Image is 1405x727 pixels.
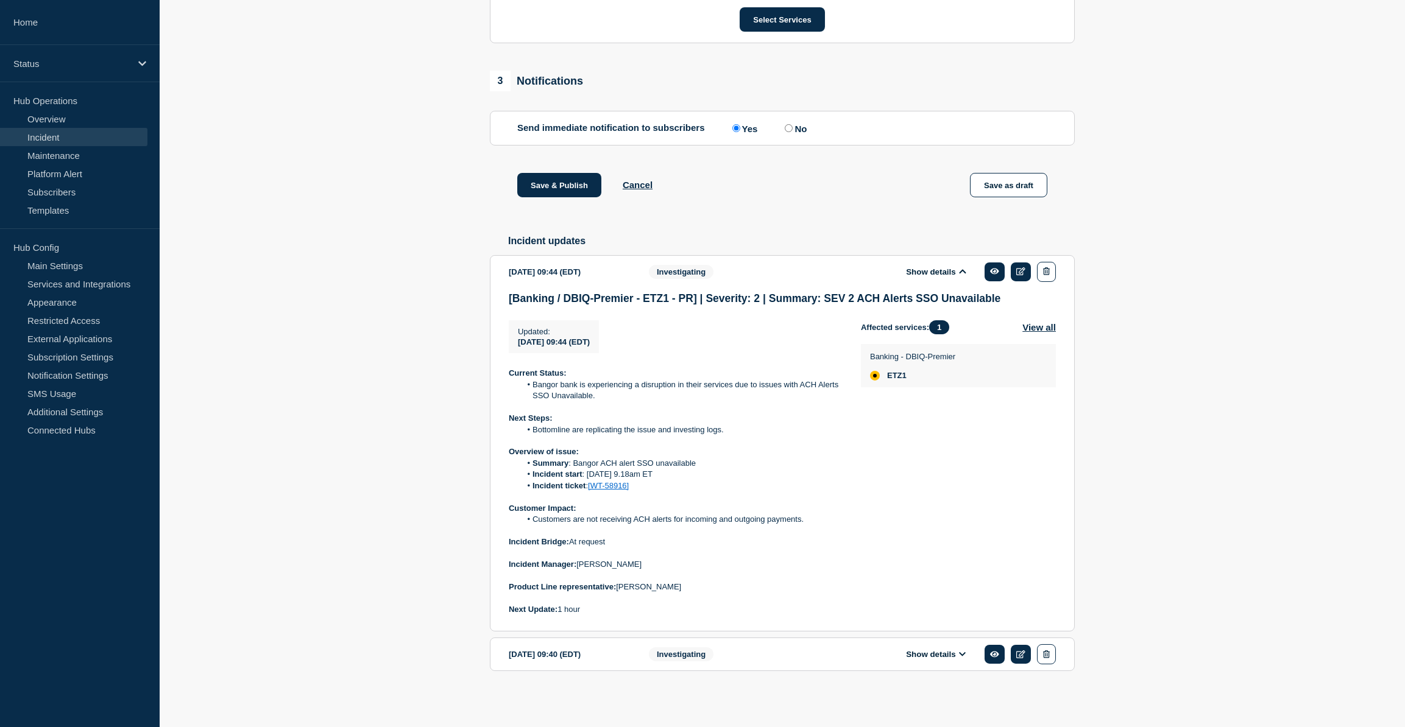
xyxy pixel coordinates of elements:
[509,582,616,591] strong: Product Line representative:
[521,480,842,491] li: :
[490,71,511,91] span: 3
[509,368,567,378] strong: Current Status:
[509,292,1056,305] h3: [Banking / DBIQ-Premier - ETZ1 - PR] | Severity: 2 | Summary: SEV 2 ACH Alerts SSO Unavailable
[649,647,713,661] span: Investigating
[517,122,1047,134] div: Send immediate notification to subscribers
[588,481,629,490] a: [WT-58916]
[870,371,880,381] div: affected
[490,71,583,91] div: Notifications
[517,122,705,134] p: Send immediate notification to subscribers
[782,122,807,134] label: No
[623,180,653,190] button: Cancel
[509,262,631,282] div: [DATE] 09:44 (EDT)
[533,481,586,490] strong: Incident ticket
[509,537,569,546] strong: Incident Bridge:
[887,371,907,381] span: ETZ1
[508,236,1075,247] h2: Incident updates
[13,58,130,69] p: Status
[902,267,969,277] button: Show details
[509,504,576,513] strong: Customer Impact:
[533,469,582,479] strong: Incident start
[521,424,842,435] li: Bottomline are replicating the issue and investing logs.
[509,559,841,570] p: [PERSON_NAME]
[509,560,576,569] strong: Incident Manager:
[533,458,568,468] strong: Summary
[870,352,955,361] p: Banking - DBIQ-Premier
[518,337,590,346] span: [DATE] 09:44 (EDT)
[517,173,601,197] button: Save & Publish
[509,581,841,592] p: [PERSON_NAME]
[861,320,955,334] span: Affected services:
[521,469,842,480] li: : [DATE] 9.18am ET
[902,649,969,659] button: Show details
[509,413,553,423] strong: Next Steps:
[649,265,713,279] span: Investigating
[785,124,793,132] input: No
[509,447,579,456] strong: Overview of issue:
[509,605,557,614] strong: Next Update:
[509,604,841,615] p: 1 hour
[521,514,842,525] li: Customers are not receiving ACH alerts for incoming and outgoing payments.
[729,122,758,134] label: Yes
[521,458,842,469] li: : Bangor ACH alert SSO unavailable
[970,173,1047,197] button: Save as draft
[1022,320,1056,334] button: View all
[732,124,740,132] input: Yes
[740,7,824,32] button: Select Services
[521,379,842,402] li: Bangor bank is experiencing a disruption in their services due to issues with ACH Alerts SSO Unav...
[518,327,590,336] p: Updated :
[929,320,949,334] span: 1
[509,644,631,664] div: [DATE] 09:40 (EDT)
[509,536,841,547] p: At request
